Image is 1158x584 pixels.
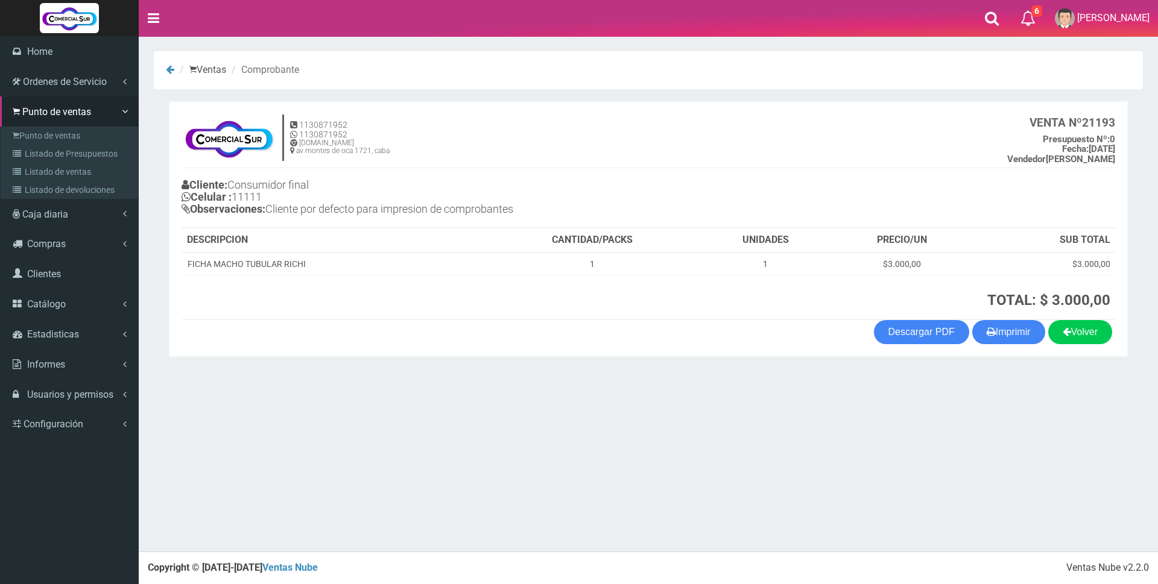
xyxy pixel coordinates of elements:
td: $3.000,00 [973,253,1115,275]
th: CANTIDAD/PACKS [486,228,699,253]
strong: TOTAL: $ 3.000,00 [987,292,1110,309]
span: Compras [27,238,66,250]
a: Descargar PDF [874,320,969,344]
h6: [DOMAIN_NAME] av montes de oca 1721, caba [290,139,390,155]
h5: 1130871952 1130871952 [290,121,390,139]
strong: Fecha: [1062,143,1089,154]
b: [PERSON_NAME] [1007,154,1115,165]
b: 0 [1043,134,1115,145]
li: Comprobante [229,63,299,77]
span: Configuración [24,418,83,430]
a: Listado de ventas [4,163,138,181]
strong: VENTA Nº [1030,116,1082,130]
span: Clientes [27,268,61,280]
a: Listado de Presupuestos [4,145,138,163]
span: Catálogo [27,298,66,310]
button: Imprimir [972,320,1045,344]
b: [DATE] [1062,143,1115,154]
b: Observaciones: [182,203,265,215]
th: UNIDADES [699,228,832,253]
a: Punto de ventas [4,127,138,145]
li: Ventas [177,63,226,77]
b: Cliente: [182,178,227,191]
span: Home [27,46,52,57]
img: f695dc5f3a855ddc19300c990e0c55a2.jpg [182,114,276,162]
strong: Presupuesto Nº: [1043,134,1110,145]
a: Volver [1048,320,1112,344]
h4: Consumidor final 11111 Cliente por defecto para impresion de comprobantes [182,176,648,221]
td: 1 [486,253,699,275]
span: Estadisticas [27,328,79,340]
td: $3.000,00 [832,253,973,275]
span: Ordenes de Servicio [23,76,107,87]
span: 6 [1031,5,1042,17]
div: Ventas Nube v2.2.0 [1066,561,1149,575]
strong: Vendedor [1007,154,1046,165]
span: Usuarios y permisos [27,389,113,400]
b: 21193 [1030,116,1115,130]
b: Celular : [182,190,232,203]
strong: Copyright © [DATE]-[DATE] [148,562,318,573]
span: Punto de ventas [22,106,91,118]
th: DESCRIPCION [182,228,486,253]
span: Caja diaria [22,209,68,220]
span: Informes [27,359,65,370]
th: SUB TOTAL [973,228,1115,253]
a: Listado de devoluciones [4,181,138,199]
td: 1 [699,253,832,275]
img: Logo grande [40,3,99,33]
td: FICHA MACHO TUBULAR RICHI [182,253,486,275]
th: PRECIO/UN [832,228,973,253]
img: User Image [1055,8,1075,28]
a: Ventas Nube [262,562,318,573]
span: [PERSON_NAME] [1077,12,1150,24]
